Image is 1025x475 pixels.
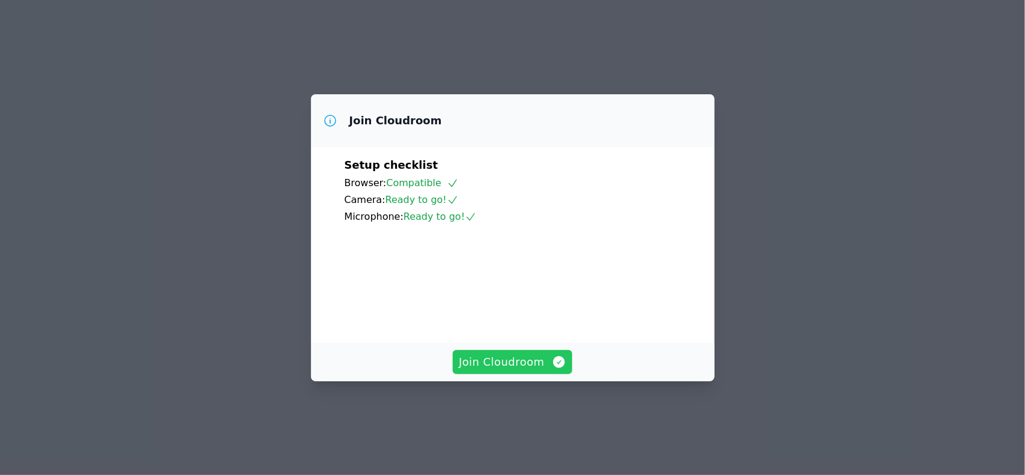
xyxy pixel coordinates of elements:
[345,177,387,189] span: Browser:
[459,354,566,371] span: Join Cloudroom
[345,211,404,222] span: Microphone:
[386,194,459,205] span: Ready to go!
[345,159,438,171] span: Setup checklist
[349,113,442,128] h3: Join Cloudroom
[453,350,572,374] button: Join Cloudroom
[345,194,386,205] span: Camera:
[404,211,477,222] span: Ready to go!
[386,177,459,189] span: Compatible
